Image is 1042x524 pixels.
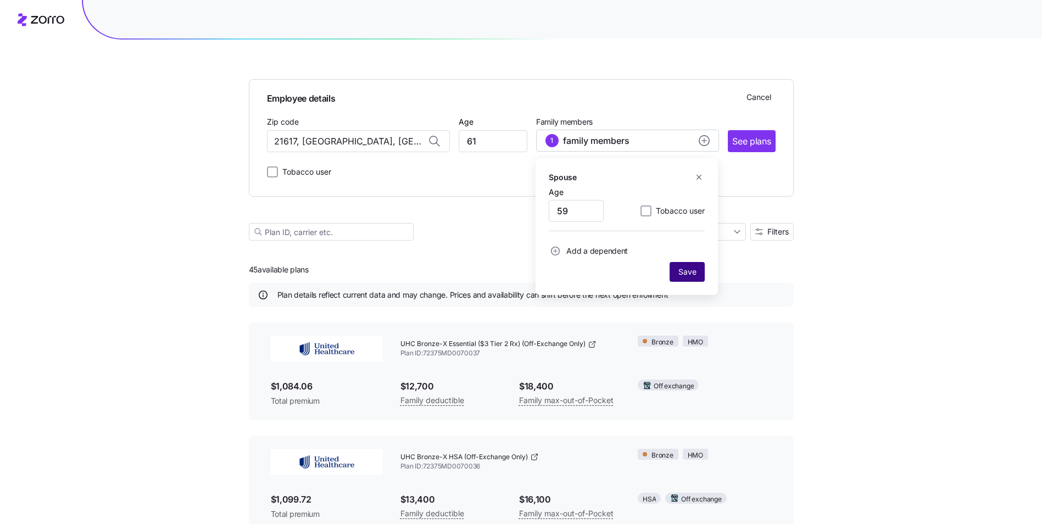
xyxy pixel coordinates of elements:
img: UnitedHealthcare [271,449,383,475]
span: Family deductible [400,394,464,407]
span: Bronze [651,337,673,348]
label: Tobacco user [651,204,705,218]
input: Age [549,200,604,222]
span: See plans [732,135,771,148]
button: See plans [728,130,775,152]
span: Plan ID: 72375MD0070037 [400,349,621,358]
span: Total premium [271,509,383,520]
input: Zip code [267,130,450,152]
span: $18,400 [519,380,620,393]
label: Tobacco user [278,165,331,179]
span: $12,700 [400,380,502,393]
span: Family max-out-of-Pocket [519,507,614,520]
span: Off exchange [681,494,721,505]
span: HMO [688,337,703,348]
span: $13,400 [400,493,502,506]
input: Age [459,130,527,152]
button: 1family membersadd icon [536,130,719,152]
span: HSA [643,494,656,505]
span: Off exchange [654,381,694,392]
span: $1,099.72 [271,493,383,506]
span: Filters [767,228,789,236]
span: $1,084.06 [271,380,383,393]
h5: Spouse [549,171,576,183]
div: 1family membersadd icon [536,158,718,296]
span: 45 available plans [249,264,309,275]
span: Cancel [746,92,771,103]
label: Age [549,186,564,198]
span: HMO [688,450,703,461]
span: Family members [536,116,719,127]
span: Plan ID: 72375MD0070036 [400,462,621,471]
button: Filters [750,223,794,241]
span: family members [563,134,629,147]
svg: add icon [699,135,710,146]
span: Plan details reflect current data and may change. Prices and availability can shift before the ne... [277,289,668,300]
span: Total premium [271,395,383,406]
span: Employee details [267,88,336,105]
button: Save [670,262,705,282]
span: UHC Bronze-X Essential ($3 Tier 2 Rx) (Off-Exchange Only) [400,339,586,349]
span: Add a dependent [566,246,628,257]
img: UnitedHealthcare [271,336,383,362]
label: Zip code [267,116,299,128]
span: UHC Bronze-X HSA (Off-Exchange Only) [400,453,528,462]
div: 1 [545,134,559,147]
span: Bronze [651,450,673,461]
span: $16,100 [519,493,620,506]
span: Save [678,266,696,277]
svg: add icon [551,247,560,255]
button: Cancel [742,88,776,106]
label: Age [459,116,473,128]
button: Add a dependent [549,240,628,262]
span: Family max-out-of-Pocket [519,394,614,407]
input: Plan ID, carrier etc. [249,223,414,241]
span: Family deductible [400,507,464,520]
